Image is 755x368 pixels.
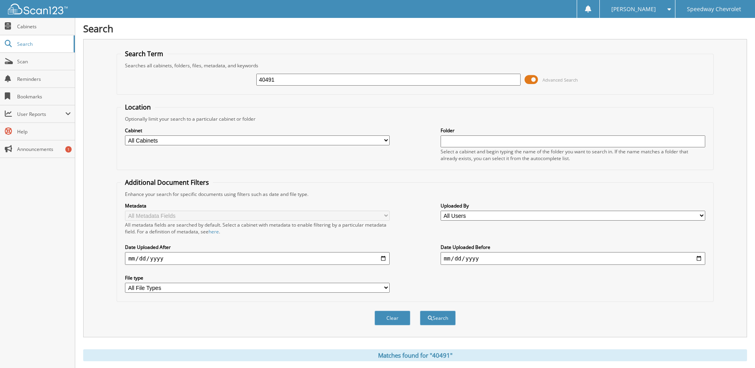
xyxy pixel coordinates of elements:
[209,228,219,235] a: here
[125,127,390,134] label: Cabinet
[125,244,390,251] label: Date Uploaded After
[17,128,71,135] span: Help
[441,127,705,134] label: Folder
[83,22,747,35] h1: Search
[441,244,705,251] label: Date Uploaded Before
[420,311,456,325] button: Search
[65,146,72,153] div: 1
[121,115,709,122] div: Optionally limit your search to a particular cabinet or folder
[687,7,741,12] span: Speedway Chevrolet
[441,252,705,265] input: end
[542,77,578,83] span: Advanced Search
[611,7,656,12] span: [PERSON_NAME]
[441,202,705,209] label: Uploaded By
[121,103,155,112] legend: Location
[83,349,747,361] div: Matches found for "40491"
[121,62,709,69] div: Searches all cabinets, folders, files, metadata, and keywords
[125,252,390,265] input: start
[125,274,390,281] label: File type
[121,191,709,198] div: Enhance your search for specific documents using filters such as date and file type.
[125,202,390,209] label: Metadata
[375,311,410,325] button: Clear
[17,23,71,30] span: Cabinets
[17,111,65,117] span: User Reports
[17,93,71,100] span: Bookmarks
[441,148,705,162] div: Select a cabinet and begin typing the name of the folder you want to search in. If the name match...
[121,49,167,58] legend: Search Term
[17,41,70,47] span: Search
[8,4,68,14] img: scan123-logo-white.svg
[17,146,71,153] span: Announcements
[17,58,71,65] span: Scan
[17,76,71,82] span: Reminders
[125,221,390,235] div: All metadata fields are searched by default. Select a cabinet with metadata to enable filtering b...
[121,178,213,187] legend: Additional Document Filters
